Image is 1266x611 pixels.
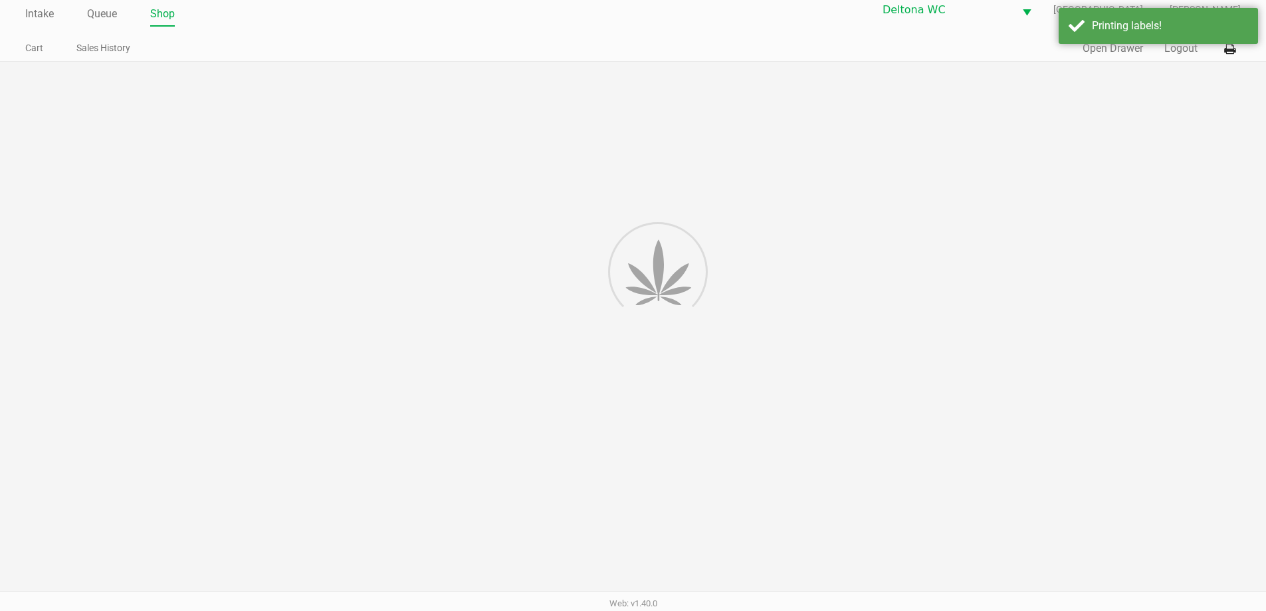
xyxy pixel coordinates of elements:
a: Queue [87,5,117,23]
span: Deltona WC [883,2,1006,18]
span: Web: v1.40.0 [609,598,657,608]
a: Cart [25,40,43,57]
span: [GEOGRAPHIC_DATA] [1053,3,1170,17]
span: [PERSON_NAME] [1170,3,1241,17]
button: Open Drawer [1083,41,1143,57]
button: Logout [1164,41,1198,57]
a: Shop [150,5,175,23]
a: Sales History [76,40,130,57]
div: Printing labels! [1092,18,1248,34]
a: Intake [25,5,54,23]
